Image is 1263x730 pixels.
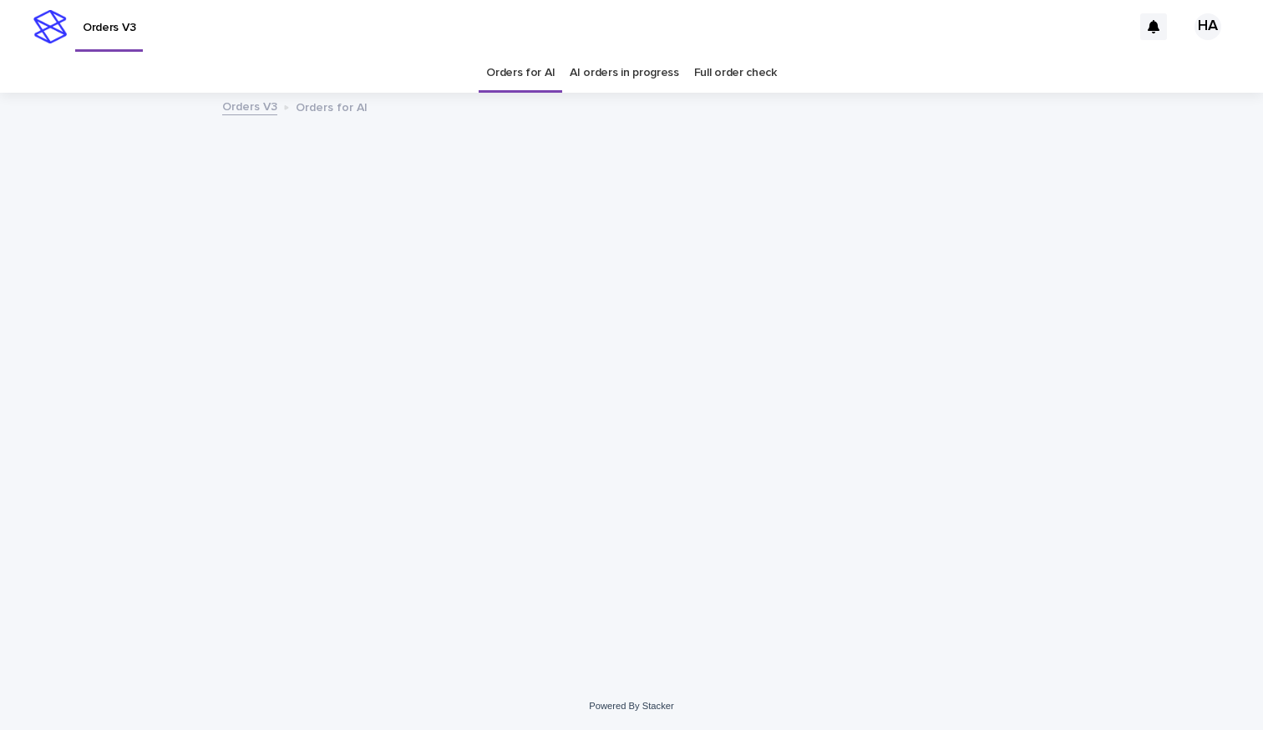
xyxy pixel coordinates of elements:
[589,701,673,711] a: Powered By Stacker
[33,10,67,43] img: stacker-logo-s-only.png
[222,96,277,115] a: Orders V3
[1195,13,1221,40] div: HA
[694,53,777,93] a: Full order check
[486,53,555,93] a: Orders for AI
[296,97,368,115] p: Orders for AI
[570,53,679,93] a: AI orders in progress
